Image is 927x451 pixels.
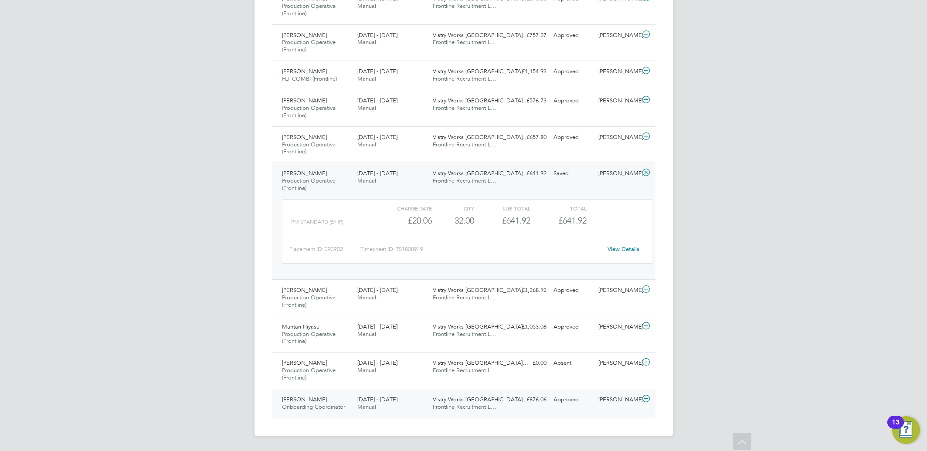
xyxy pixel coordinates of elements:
div: Total [530,203,587,214]
span: Frontline Recruitment L… [433,2,496,10]
span: [DATE] - [DATE] [357,68,397,75]
span: Frontline Recruitment L… [433,294,496,301]
div: Approved [550,94,595,108]
div: Approved [550,28,595,43]
div: Timesheet ID: TS1808949 [360,242,602,256]
span: [PERSON_NAME] [282,133,327,141]
span: [DATE] - [DATE] [357,286,397,294]
span: [DATE] - [DATE] [357,97,397,104]
div: Approved [550,320,595,334]
div: [PERSON_NAME] [595,320,640,334]
span: Vistry Works [GEOGRAPHIC_DATA]… [433,31,528,39]
span: Production Operative (Frontline) [282,294,336,309]
div: 32.00 [432,214,474,228]
span: Manual [357,38,376,46]
span: Onboarding Coordinator [282,403,346,410]
span: Production Operative (Frontline) [282,104,336,119]
span: Production Operative (Frontline) [282,330,336,345]
span: Vistry Works [GEOGRAPHIC_DATA]… [433,133,528,141]
span: Vistry Works [GEOGRAPHIC_DATA]… [433,323,528,330]
div: Sub Total [474,203,530,214]
div: [PERSON_NAME] [595,94,640,108]
span: Production Operative (Frontline) [282,38,336,53]
span: Manual [357,141,376,148]
span: Vistry Works [GEOGRAPHIC_DATA]… [433,68,528,75]
span: Frontline Recruitment L… [433,141,496,148]
span: [PERSON_NAME] [282,359,327,366]
span: Manual [357,294,376,301]
div: £876.06 [505,393,550,407]
div: £1,154.93 [505,64,550,79]
span: [DATE] - [DATE] [357,359,397,366]
span: Manual [357,366,376,374]
span: [PERSON_NAME] [282,170,327,177]
span: Production Operative (Frontline) [282,177,336,192]
div: [PERSON_NAME] [595,283,640,298]
button: Open Resource Center, 13 new notifications [892,416,920,444]
span: Vistry Works [GEOGRAPHIC_DATA]… [433,286,528,294]
div: £1,368.92 [505,283,550,298]
div: Approved [550,64,595,79]
span: Production Operative (Frontline) [282,2,336,17]
div: £757.27 [505,28,550,43]
div: Approved [550,130,595,145]
div: Absent [550,356,595,370]
span: Production Operative (Frontline) [282,141,336,156]
span: [PERSON_NAME] [282,68,327,75]
div: Saved [550,166,595,181]
span: Manual [357,330,376,338]
span: Manual [357,104,376,112]
span: Frontline Recruitment L… [433,104,496,112]
span: Frontline Recruitment L… [433,403,496,410]
div: 13 [892,422,900,434]
div: £1,053.08 [505,320,550,334]
div: [PERSON_NAME] [595,166,640,181]
div: Approved [550,393,595,407]
span: [PERSON_NAME] [282,286,327,294]
span: Vistry Works [GEOGRAPHIC_DATA]… [433,97,528,104]
span: FLT COMBI (Frontline) [282,75,337,82]
div: [PERSON_NAME] [595,356,640,370]
span: Frontline Recruitment L… [433,38,496,46]
span: Manual [357,75,376,82]
span: [DATE] - [DATE] [357,396,397,403]
span: [DATE] - [DATE] [357,323,397,330]
div: £0.00 [505,356,550,370]
div: £576.73 [505,94,550,108]
div: [PERSON_NAME] [595,393,640,407]
span: Vistry Works [GEOGRAPHIC_DATA]… [433,170,528,177]
div: [PERSON_NAME] [595,28,640,43]
span: [DATE] - [DATE] [357,133,397,141]
span: Frontline Recruitment L… [433,75,496,82]
span: Manual [357,2,376,10]
span: Production Operative (Frontline) [282,366,336,381]
span: [PERSON_NAME] [282,31,327,39]
span: PM Standard (£/HR) [291,219,343,225]
span: Frontline Recruitment L… [433,366,496,374]
span: Muntari Illiyasu [282,323,320,330]
div: £641.92 [505,166,550,181]
div: £641.92 [474,214,530,228]
span: Vistry Works [GEOGRAPHIC_DATA]… [433,396,528,403]
span: Manual [357,403,376,410]
span: Frontline Recruitment L… [433,330,496,338]
a: View Details [608,245,639,253]
span: [DATE] - [DATE] [357,170,397,177]
div: [PERSON_NAME] [595,130,640,145]
span: [PERSON_NAME] [282,97,327,104]
span: [PERSON_NAME] [282,396,327,403]
span: Manual [357,177,376,184]
div: £657.80 [505,130,550,145]
span: [DATE] - [DATE] [357,31,397,39]
div: £20.06 [375,214,431,228]
span: £641.92 [558,215,587,226]
div: QTY [432,203,474,214]
div: Charge rate [375,203,431,214]
div: [PERSON_NAME] [595,64,640,79]
span: Frontline Recruitment L… [433,177,496,184]
div: Approved [550,283,595,298]
span: Vistry Works [GEOGRAPHIC_DATA]… [433,359,528,366]
div: Placement ID: 293902 [289,242,360,256]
